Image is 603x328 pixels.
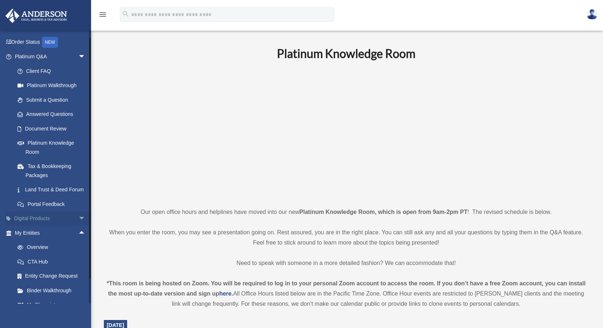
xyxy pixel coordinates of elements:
[10,183,97,197] a: Land Trust & Deed Forum
[10,197,97,211] a: Portal Feedback
[78,211,93,226] span: arrow_drop_down
[587,9,598,20] img: User Pic
[10,298,97,312] a: My Blueprint
[10,107,97,122] a: Answered Questions
[10,136,93,159] a: Platinum Knowledge Room
[98,10,107,19] i: menu
[104,227,588,248] p: When you enter the room, you may see a presentation going on. Rest assured, you are in the right ...
[3,9,69,23] img: Anderson Advisors Platinum Portal
[5,226,97,240] a: My Entitiesarrow_drop_up
[10,269,97,284] a: Entity Change Request
[5,50,97,64] a: Platinum Q&Aarrow_drop_down
[219,290,232,297] a: here
[42,37,58,48] div: NEW
[104,278,588,309] div: All Office Hours listed below are in the Pacific Time Zone. Office Hour events are restricted to ...
[237,70,455,194] iframe: 231110_Toby_KnowledgeRoom
[78,50,93,65] span: arrow_drop_down
[78,226,93,241] span: arrow_drop_up
[10,159,97,183] a: Tax & Bookkeeping Packages
[10,121,97,136] a: Document Review
[122,10,130,18] i: search
[104,258,588,268] p: Need to speak with someone in a more detailed fashion? We can accommodate that!
[231,290,233,297] strong: .
[107,322,124,328] span: [DATE]
[104,207,588,217] p: Our open office hours and helplines have moved into our new ! The revised schedule is below.
[10,93,97,107] a: Submit a Question
[10,254,97,269] a: CTA Hub
[107,280,586,297] strong: *This room is being hosted on Zoom. You will be required to log in to your personal Zoom account ...
[98,13,107,19] a: menu
[10,240,97,255] a: Overview
[10,78,97,93] a: Platinum Walkthrough
[10,283,97,298] a: Binder Walkthrough
[10,64,97,78] a: Client FAQ
[5,211,97,226] a: Digital Productsarrow_drop_down
[299,209,467,215] strong: Platinum Knowledge Room, which is open from 9am-2pm PT
[5,35,97,50] a: Order StatusNEW
[277,46,415,60] b: Platinum Knowledge Room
